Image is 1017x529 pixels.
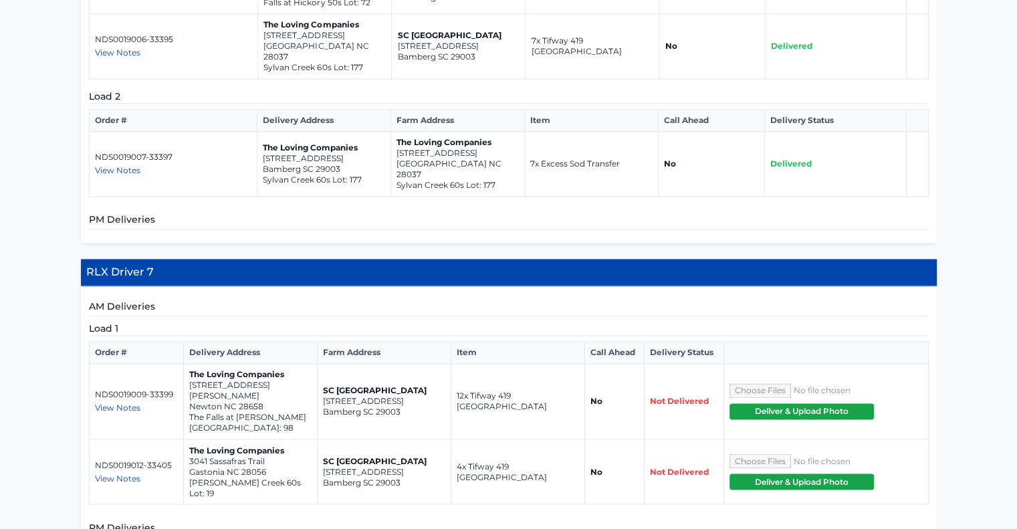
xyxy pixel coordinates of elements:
[263,142,385,153] p: The Loving Companies
[645,342,724,364] th: Delivery Status
[585,342,645,364] th: Call Ahead
[451,439,585,504] td: 4x Tifway 419 [GEOGRAPHIC_DATA]
[89,322,929,336] h5: Load 1
[451,364,585,439] td: 12x Tifway 419 [GEOGRAPHIC_DATA]
[323,385,445,396] p: SC [GEOGRAPHIC_DATA]
[189,455,312,466] p: 3041 Sassafras Trail
[397,51,520,62] p: Bamberg SC 29003
[263,175,385,185] p: Sylvan Creek 60s Lot: 177
[95,152,252,163] p: NDS0019007-33397
[323,477,445,488] p: Bamberg SC 29003
[189,445,312,455] p: The Loving Companies
[89,90,929,104] h5: Load 2
[771,41,812,51] span: Delivered
[323,466,445,477] p: [STREET_ADDRESS]
[397,158,519,180] p: [GEOGRAPHIC_DATA] NC 28037
[263,19,386,30] p: The Loving Companies
[397,41,520,51] p: [STREET_ADDRESS]
[664,158,676,169] strong: No
[323,407,445,417] p: Bamberg SC 29003
[665,41,677,51] strong: No
[323,455,445,466] p: SC [GEOGRAPHIC_DATA]
[257,110,391,132] th: Delivery Address
[95,473,140,483] span: View Notes
[729,473,875,490] button: Deliver & Upload Photo
[397,180,519,191] p: Sylvan Creek 60s Lot: 177
[318,342,451,364] th: Farm Address
[189,380,312,401] p: [STREET_ADDRESS][PERSON_NAME]
[189,477,312,498] p: [PERSON_NAME] Creek 60s Lot: 19
[525,132,659,197] td: 7x Excess Sod Transfer
[95,34,253,45] p: NDS0019006-33395
[397,30,520,41] p: SC [GEOGRAPHIC_DATA]
[590,396,602,406] strong: No
[189,401,312,412] p: Newton NC 28658
[263,62,386,73] p: Sylvan Creek 60s Lot: 177
[95,389,179,400] p: NDS0019009-33399
[95,165,140,175] span: View Notes
[263,153,385,164] p: [STREET_ADDRESS]
[263,164,385,175] p: Bamberg SC 29003
[95,403,140,413] span: View Notes
[397,137,519,148] p: The Loving Companies
[263,30,386,41] p: [STREET_ADDRESS]
[263,41,386,62] p: [GEOGRAPHIC_DATA] NC 28037
[659,110,765,132] th: Call Ahead
[89,342,184,364] th: Order #
[590,466,602,476] strong: No
[95,459,179,470] p: NDS0019012-33405
[729,403,875,419] button: Deliver & Upload Photo
[650,466,709,476] span: Not Delivered
[765,110,907,132] th: Delivery Status
[184,342,318,364] th: Delivery Address
[95,47,140,58] span: View Notes
[89,213,929,229] h5: PM Deliveries
[525,110,659,132] th: Item
[81,259,937,286] h4: RLX Driver 7
[89,300,929,316] h5: AM Deliveries
[650,396,709,406] span: Not Delivered
[391,110,525,132] th: Farm Address
[451,342,585,364] th: Item
[189,466,312,477] p: Gastonia NC 28056
[397,148,519,158] p: [STREET_ADDRESS]
[323,396,445,407] p: [STREET_ADDRESS]
[189,369,312,380] p: The Loving Companies
[89,110,257,132] th: Order #
[189,412,312,433] p: The Falls at [PERSON_NAME][GEOGRAPHIC_DATA]: 98
[770,158,812,169] span: Delivered
[526,14,659,79] td: 7x Tifway 419 [GEOGRAPHIC_DATA]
